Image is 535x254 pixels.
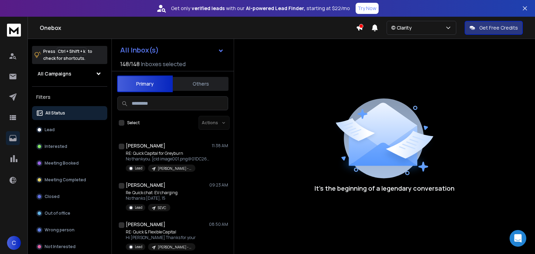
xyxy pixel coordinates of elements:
button: Lead [32,123,107,137]
h1: [PERSON_NAME] [126,221,165,228]
p: All Status [45,110,65,116]
label: Select [127,120,140,126]
p: Meeting Completed [45,177,86,183]
button: Meeting Booked [32,156,107,170]
strong: AI-powered Lead Finder, [246,5,305,12]
button: Not Interested [32,240,107,254]
p: No thanks [DATE], 15 [126,196,178,201]
h1: All Inbox(s) [120,47,159,54]
p: Lead [45,127,55,133]
h3: Filters [32,92,107,102]
h1: Onebox [40,24,356,32]
p: Press to check for shortcuts. [43,48,92,62]
button: Primary [117,76,173,92]
div: Open Intercom Messenger [510,230,526,247]
button: C [7,236,21,250]
p: Not Interested [45,244,76,249]
p: Re: Quick chat: EV charging [126,190,178,196]
button: Others [173,76,228,92]
p: © Clarity [391,24,414,31]
p: Try Now [358,5,377,12]
h1: [PERSON_NAME] [126,182,165,189]
p: Out of office [45,211,70,216]
img: logo [7,24,21,37]
button: Interested [32,140,107,153]
p: 11:38 AM [212,143,228,149]
p: Interested [45,144,67,149]
strong: verified leads [192,5,225,12]
button: Try Now [356,3,379,14]
p: Get only with our starting at $22/mo [171,5,350,12]
button: All Campaigns [32,67,107,81]
p: Meeting Booked [45,160,79,166]
p: RE: Quick Capital for Greyburn [126,151,209,156]
p: 08:50 AM [209,222,228,227]
button: Meeting Completed [32,173,107,187]
p: Lead [135,244,142,249]
button: Get Free Credits [465,21,523,35]
button: Out of office [32,206,107,220]
p: Lead [135,205,142,210]
h3: Inboxes selected [141,60,186,68]
p: Get Free Credits [479,24,518,31]
p: RE: Quick & Flexible Capital [126,229,196,235]
p: [PERSON_NAME] - Property Developers [158,245,191,250]
p: Lead [135,166,142,171]
button: Wrong person [32,223,107,237]
p: SEVC [158,205,166,211]
button: All Status [32,106,107,120]
p: No thankyou. [cid:image001.png@01DC2635.8FFCBDE0] From: Callum [126,156,209,162]
button: All Inbox(s) [115,43,230,57]
span: Ctrl + Shift + k [57,47,86,55]
h1: [PERSON_NAME] [126,142,165,149]
p: It’s the beginning of a legendary conversation [315,183,455,193]
button: Closed [32,190,107,204]
p: Closed [45,194,60,199]
p: [PERSON_NAME] - Property Developers [158,166,191,171]
p: Wrong person [45,227,75,233]
span: 148 / 148 [120,60,140,68]
p: 09:23 AM [209,182,228,188]
p: Hi [PERSON_NAME] Thanks for your [126,235,196,240]
h1: All Campaigns [38,70,71,77]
